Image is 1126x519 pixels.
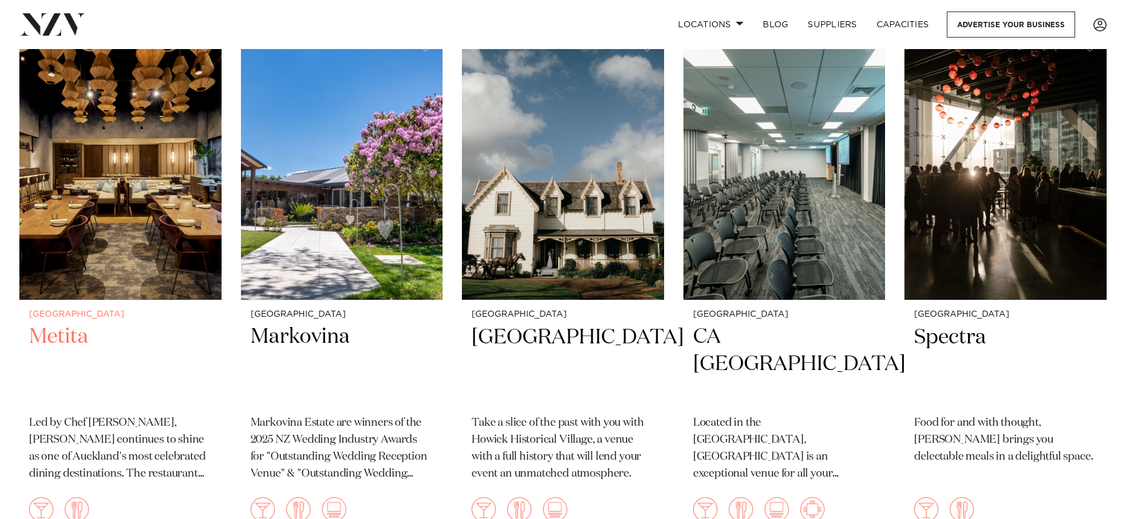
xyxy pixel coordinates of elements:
[251,415,433,483] p: Markovina Estate are winners of the 2025 NZ Wedding Industry Awards for "Outstanding Wedding Rece...
[668,12,753,38] a: Locations
[472,310,654,319] small: [GEOGRAPHIC_DATA]
[29,415,212,483] p: Led by Chef [PERSON_NAME], [PERSON_NAME] continues to shine as one of Auckland's most celebrated ...
[693,323,876,405] h2: CA [GEOGRAPHIC_DATA]
[914,415,1097,466] p: Food for and with thought, [PERSON_NAME] brings you delectable meals in a delightful space.
[914,324,1097,406] h2: Spectra
[753,12,798,38] a: BLOG
[798,12,866,38] a: SUPPLIERS
[29,323,212,405] h2: Metita
[29,310,212,319] small: [GEOGRAPHIC_DATA]
[251,310,433,319] small: [GEOGRAPHIC_DATA]
[472,324,654,406] h2: [GEOGRAPHIC_DATA]
[914,310,1097,319] small: [GEOGRAPHIC_DATA]
[251,323,433,405] h2: Markovina
[472,415,654,483] p: Take a slice of the past with you with Howick Historical Village, a venue with a full history tha...
[693,415,876,483] p: Located in the [GEOGRAPHIC_DATA], [GEOGRAPHIC_DATA] is an exceptional venue for all your business...
[693,310,876,319] small: [GEOGRAPHIC_DATA]
[867,12,939,38] a: Capacities
[19,13,85,35] img: nzv-logo.png
[947,12,1075,38] a: Advertise your business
